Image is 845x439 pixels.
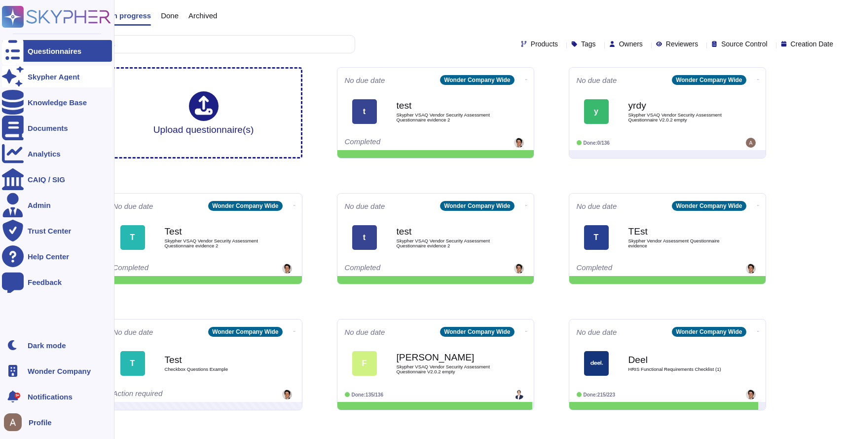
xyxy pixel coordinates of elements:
[531,40,558,47] span: Products
[628,227,727,236] b: TEst
[721,40,767,47] span: Source Control
[153,91,254,134] div: Upload questionnaire(s)
[352,351,377,376] div: F
[397,101,495,110] b: test
[746,264,756,274] img: user
[2,91,112,113] a: Knowledge Base
[110,12,151,19] span: In progress
[165,355,263,364] b: Test
[397,353,495,362] b: [PERSON_NAME]
[28,124,68,132] div: Documents
[577,328,617,336] span: No due date
[440,327,514,337] div: Wonder Company Wide
[28,342,66,349] div: Dark mode
[397,239,495,248] span: Skypher VSAQ Vendor Security Assessment Questionnaire evidence 2
[2,40,112,62] a: Questionnaires
[120,351,145,376] div: T
[584,392,616,398] span: Done: 215/223
[672,75,746,85] div: Wonder Company Wide
[28,176,65,183] div: CAIQ / SIG
[577,77,617,84] span: No due date
[584,99,609,124] div: y
[746,138,756,148] img: user
[514,264,524,274] img: user
[28,47,81,55] div: Questionnaires
[581,40,596,47] span: Tags
[28,201,51,209] div: Admin
[113,202,153,210] span: No due date
[165,239,263,248] span: Skypher VSAQ Vendor Security Assessment Questionnaire evidence 2
[28,73,79,80] div: Skypher Agent
[188,12,217,19] span: Archived
[397,364,495,374] span: Skypher VSAQ Vendor Security Assessment Questionnaire V2.0.2 empty
[577,202,617,210] span: No due date
[2,194,112,216] a: Admin
[282,264,292,274] img: user
[120,225,145,250] div: T
[666,40,698,47] span: Reviewers
[440,201,514,211] div: Wonder Company Wide
[672,327,746,337] div: Wonder Company Wide
[628,367,727,372] span: HRIS Functional Requirements Checklist (1)
[345,77,385,84] span: No due date
[345,202,385,210] span: No due date
[619,40,643,47] span: Owners
[2,411,29,433] button: user
[113,390,234,399] div: Action required
[113,328,153,336] span: No due date
[165,367,263,372] span: Checkbox Questions Example
[28,367,91,375] span: Wonder Company
[28,99,87,106] div: Knowledge Base
[28,150,61,158] div: Analytics
[628,101,727,110] b: yrdy
[2,117,112,139] a: Documents
[28,393,73,400] span: Notifications
[165,227,263,236] b: Test
[2,271,112,293] a: Feedback
[584,225,609,250] div: T
[2,168,112,190] a: CAIQ / SIG
[746,390,756,399] img: user
[345,328,385,336] span: No due date
[514,390,524,399] img: user
[352,99,377,124] div: t
[28,227,71,235] div: Trust Center
[584,351,609,376] img: Logo
[208,201,282,211] div: Wonder Company Wide
[2,220,112,241] a: Trust Center
[352,225,377,250] div: t
[397,113,495,122] span: Skypher VSAQ Vendor Security Assessment Questionnaire evidence 2
[29,419,52,426] span: Profile
[352,392,384,398] span: Done: 135/136
[791,40,833,47] span: Creation Date
[2,66,112,87] a: Skypher Agent
[14,393,20,399] div: 9+
[2,245,112,267] a: Help Center
[4,413,22,431] img: user
[282,390,292,399] img: user
[28,253,69,260] div: Help Center
[514,138,524,148] img: user
[628,113,727,122] span: Skypher VSAQ Vendor Security Assessment Questionnaire V2.0.2 empty
[208,327,282,337] div: Wonder Company Wide
[584,140,610,146] span: Done: 0/136
[628,355,727,364] b: Deel
[39,36,355,53] input: Search by keywords
[628,239,727,248] span: Skypher Vendor Assessment Questionnaire evidence
[2,143,112,164] a: Analytics
[161,12,179,19] span: Done
[672,201,746,211] div: Wonder Company Wide
[397,227,495,236] b: test
[577,264,698,274] div: Completed
[113,264,234,274] div: Completed
[345,138,466,148] div: Completed
[28,279,62,286] div: Feedback
[440,75,514,85] div: Wonder Company Wide
[345,264,466,274] div: Completed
